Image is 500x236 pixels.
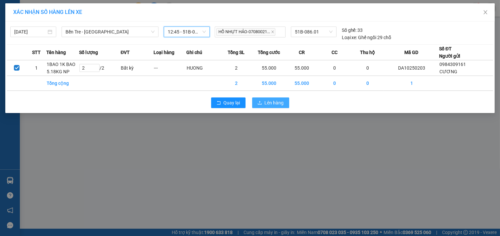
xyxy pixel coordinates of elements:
td: 0 [318,60,351,76]
td: 2 [220,76,252,91]
span: close [483,10,488,15]
span: Quay lại [224,99,240,106]
span: Tổng SL [228,49,245,56]
td: 0 [351,76,384,91]
td: 55.000 [286,60,318,76]
span: down [151,30,155,34]
span: Tổng cước [258,49,280,56]
span: 0984309161 [439,62,466,67]
span: Mã GD [404,49,418,56]
span: STT [32,49,41,56]
span: Đã [PERSON_NAME] : [5,43,52,57]
span: CR [299,49,305,56]
td: / 2 [79,60,120,76]
span: Ghi chú [186,49,202,56]
td: 0 [318,76,351,91]
span: Tên hàng [46,49,66,56]
td: 0 [351,60,384,76]
div: CƯƠNG [6,22,51,29]
span: 12:45 - 51B-086.01 [168,27,206,37]
button: Close [476,3,495,22]
td: 1 [384,76,439,91]
span: CƯƠNG [439,69,457,74]
div: 33 [342,27,363,34]
td: Tổng cộng [46,76,79,91]
span: Lên hàng [265,99,284,106]
button: uploadLên hàng [252,97,289,108]
span: Loại hàng [154,49,174,56]
span: XÁC NHẬN SỐ HÀNG LÊN XE [13,9,82,15]
div: Trạm Đông Á [6,6,51,22]
div: Ghế ngồi 29 chỗ [342,34,391,41]
span: Số lượng [79,49,98,56]
span: close [271,30,274,33]
td: --- [154,60,186,76]
td: Bất kỳ [120,60,153,76]
td: 1 [27,60,47,76]
td: 55.000 [252,60,285,76]
span: Nhận: [55,6,71,13]
span: 51B-086.01 [295,27,332,37]
span: Số ghế: [342,27,357,34]
span: Bến Tre - Sài Gòn [66,27,155,37]
button: rollbackQuay lại [211,97,246,108]
td: 55.000 [286,76,318,91]
div: 55.000 [5,43,52,65]
div: [PERSON_NAME] [55,6,108,21]
td: 1BAO 1K BAO 5.18KG NP [46,60,79,76]
td: 2 [220,60,252,76]
span: Thu hộ [360,49,375,56]
div: TÙNG [55,21,108,29]
span: HỒ NHỰT HẢO-07080021... [216,28,275,36]
input: 12/10/2025 [14,28,46,35]
span: Loại xe: [342,34,357,41]
td: HUONG [186,60,220,76]
span: Gửi: [6,6,16,13]
span: upload [257,100,262,106]
td: DA10250203 [384,60,439,76]
span: rollback [216,100,221,106]
span: CC [332,49,338,56]
span: ĐVT [120,49,130,56]
td: 55.000 [252,76,285,91]
div: Số ĐT Người gửi [439,45,460,60]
